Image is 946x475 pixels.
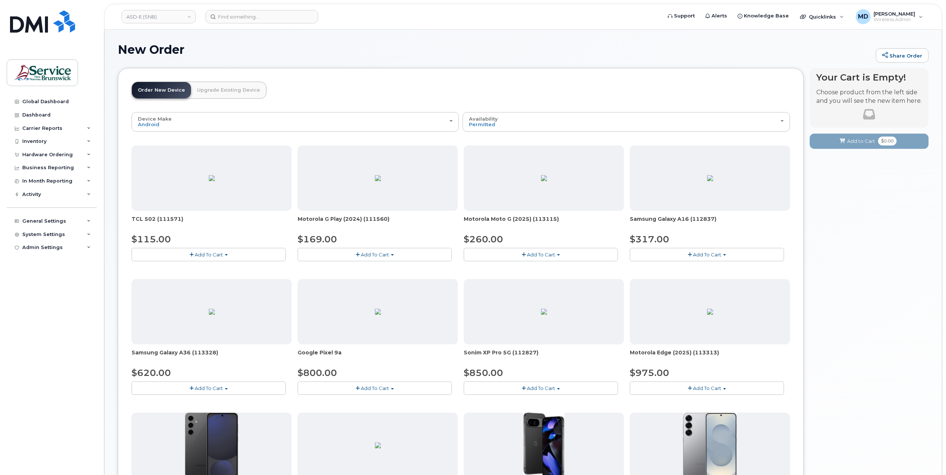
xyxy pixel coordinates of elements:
[878,137,897,145] span: $0.00
[209,309,215,315] img: ED9FC9C2-4804-4D92-8A77-98887F1967E0.png
[464,215,624,230] div: Motorola Moto G (2025) (113115)
[191,82,266,98] a: Upgrade Existing Device
[527,252,555,258] span: Add To Cart
[630,234,669,245] span: $317.00
[630,349,790,364] div: Motorola Edge (2025) (113313)
[209,175,215,181] img: E4E53BA5-3DF7-4680-8EB9-70555888CC38.png
[630,215,790,230] div: Samsung Galaxy A16 (112837)
[361,252,389,258] span: Add To Cart
[195,385,223,391] span: Add To Cart
[707,175,713,181] img: 9FB32A65-7F3B-4C75-88D7-110BE577F189.png
[298,349,458,364] div: Google Pixel 9a
[195,252,223,258] span: Add To Cart
[298,381,452,394] button: Add To Cart
[816,88,922,105] p: Choose product from the left side and you will see the new item here.
[463,112,790,131] button: Availability Permitted
[816,72,922,82] h4: Your Cart is Empty!
[630,248,784,261] button: Add To Cart
[298,215,458,230] div: Motorola G Play (2024) (111560)
[541,175,547,181] img: 46CE78E4-2820-44E7-ADB1-CF1A10A422D2.png
[464,349,624,364] div: Sonim XP Pro 5G (112827)
[298,367,337,378] span: $800.00
[541,309,547,315] img: B3C71357-DDCE-418C-8EC7-39BB8291D9C5.png
[375,175,381,181] img: 99773A5F-56E1-4C48-BD91-467D906EAE62.png
[132,248,286,261] button: Add To Cart
[361,385,389,391] span: Add To Cart
[298,234,337,245] span: $169.00
[810,134,929,149] button: Add to Cart $0.00
[118,43,872,56] h1: New Order
[464,234,503,245] span: $260.00
[630,381,784,394] button: Add To Cart
[847,138,875,145] span: Add to Cart
[527,385,555,391] span: Add To Cart
[464,381,618,394] button: Add To Cart
[469,121,495,127] span: Permitted
[132,381,286,394] button: Add To Cart
[375,442,381,448] img: 5064C4E8-FB8A-45B3-ADD3-50D80ADAD265.png
[132,82,191,98] a: Order New Device
[693,252,721,258] span: Add To Cart
[464,367,503,378] span: $850.00
[876,48,929,63] a: Share Order
[630,367,669,378] span: $975.00
[464,248,618,261] button: Add To Cart
[298,248,452,261] button: Add To Cart
[132,234,171,245] span: $115.00
[375,309,381,315] img: 13294312-3312-4219-9925-ACC385DD21E2.png
[132,112,459,131] button: Device Make Android
[138,116,172,122] span: Device Make
[132,349,292,364] div: Samsung Galaxy A36 (113328)
[693,385,721,391] span: Add To Cart
[132,215,292,230] div: TCL 502 (111571)
[469,116,498,122] span: Availability
[138,121,159,127] span: Android
[132,367,171,378] span: $620.00
[707,309,713,315] img: 97AF51E2-C620-4B55-8757-DE9A619F05BB.png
